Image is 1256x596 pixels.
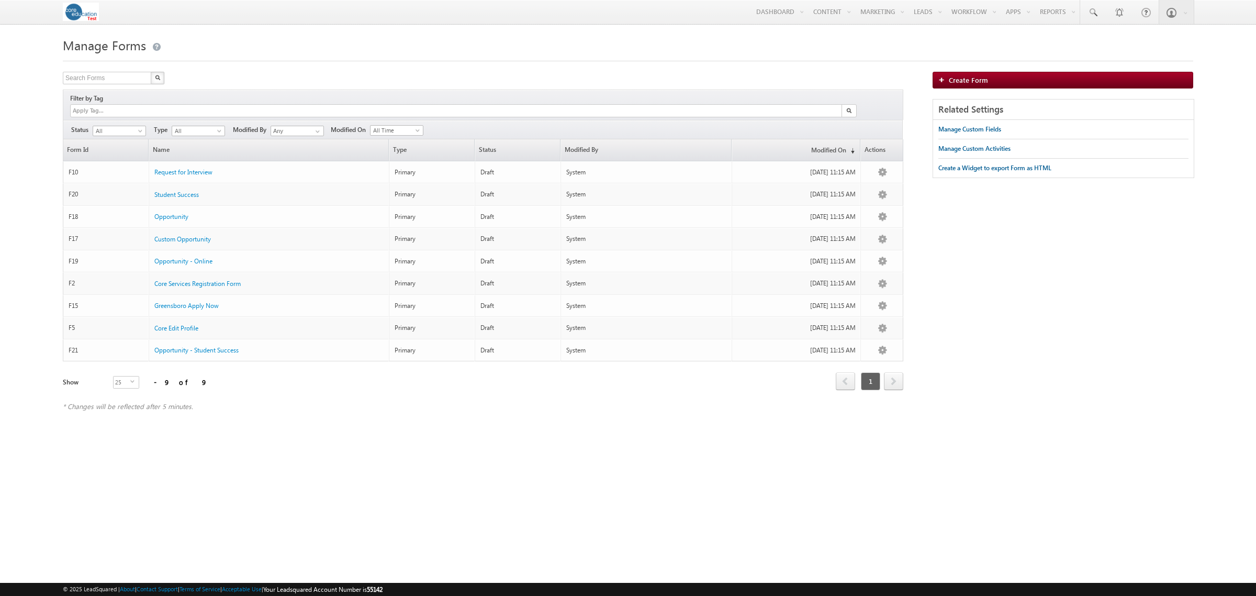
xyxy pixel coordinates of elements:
div: Primary [395,323,470,333]
input: Apply Tag... [72,106,134,115]
div: System [566,168,727,177]
span: Type [154,125,172,135]
div: Draft [480,190,556,199]
div: Primary [395,234,470,244]
div: Primary [395,212,470,222]
span: Core Services Registration Form [154,280,241,288]
a: Name [149,139,388,161]
a: Modified On(sorted descending) [732,139,860,161]
span: Custom Opportunity [154,235,211,243]
div: * Changes will be reflected after 5 minutes. [63,402,903,411]
div: Draft [480,323,556,333]
a: All [93,126,146,136]
div: Draft [480,168,556,177]
a: Core Services Registration Form [154,279,241,289]
div: F5 [69,323,144,333]
div: Draft [480,279,556,288]
div: F2 [69,279,144,288]
a: Show All Items [310,126,323,137]
div: System [566,301,727,311]
div: 1 - 9 of 9 [129,376,208,388]
div: F17 [69,234,144,244]
span: Core Edit Profile [154,324,198,332]
span: Your Leadsquared Account Number is [263,586,383,593]
a: prev [836,373,855,390]
div: System [566,190,727,199]
img: Search [155,75,160,80]
span: Student Success [154,191,199,198]
span: All Time [371,126,420,135]
div: Primary [395,257,470,266]
div: Related Settings [933,100,1194,120]
span: 55142 [367,586,383,593]
a: Opportunity - Student Success [154,346,239,355]
div: Primary [395,279,470,288]
a: Form Id [63,139,148,161]
div: System [566,212,727,222]
div: [DATE] 11:15 AM [737,257,856,266]
img: Search [846,108,851,113]
div: Create a Widget to export Form as HTML [938,163,1051,173]
span: All [93,126,143,136]
div: [DATE] 11:15 AM [737,301,856,311]
div: [DATE] 11:15 AM [737,323,856,333]
span: Opportunity - Student Success [154,346,239,354]
span: 1 [861,372,880,390]
div: Primary [395,301,470,311]
a: Modified By [561,139,732,161]
div: Filter by Tag [70,93,107,104]
a: Manage Custom Fields [938,120,1001,139]
span: Request for Interview [154,168,212,176]
div: F18 [69,212,144,222]
div: [DATE] 11:15 AM [737,279,856,288]
div: [DATE] 11:15 AM [737,190,856,199]
span: © 2025 LeadSquared | | | | | [63,584,383,594]
span: Status [475,139,560,161]
span: Opportunity [154,213,188,220]
div: System [566,346,727,355]
div: Manage Custom Fields [938,125,1001,134]
a: About [120,586,135,592]
span: Manage Forms [63,37,146,53]
input: Type to Search [271,126,324,136]
a: Acceptable Use [222,586,262,592]
span: prev [836,372,855,390]
a: Greensboro Apply Now [154,301,219,311]
span: Opportunity - Online [154,257,212,265]
a: Manage Custom Activities [938,139,1011,158]
div: F20 [69,190,144,199]
div: F19 [69,257,144,266]
div: Draft [480,257,556,266]
span: Actions [861,139,903,161]
img: Custom Logo [63,3,99,21]
span: Create Form [949,75,988,84]
span: Modified On [331,125,370,135]
a: Core Edit Profile [154,324,198,333]
div: System [566,234,727,244]
div: [DATE] 11:15 AM [737,212,856,222]
a: Student Success [154,190,199,200]
div: System [566,323,727,333]
a: Request for Interview [154,168,212,177]
a: next [884,373,903,390]
span: Status [71,125,93,135]
span: Greensboro Apply Now [154,302,219,310]
a: Opportunity - Online [154,257,212,266]
div: F15 [69,301,144,311]
div: System [566,279,727,288]
span: Modified By [233,125,271,135]
a: Create a Widget to export Form as HTML [938,159,1051,178]
span: 25 [114,377,130,388]
a: Custom Opportunity [154,235,211,244]
img: add_icon.png [938,76,949,83]
div: Draft [480,212,556,222]
div: [DATE] 11:15 AM [737,346,856,355]
span: select [130,379,139,384]
div: Draft [480,346,556,355]
div: Manage Custom Activities [938,144,1011,153]
div: Primary [395,346,470,355]
a: Contact Support [137,586,178,592]
div: F10 [69,168,144,177]
a: Terms of Service [180,586,220,592]
div: [DATE] 11:15 AM [737,234,856,244]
